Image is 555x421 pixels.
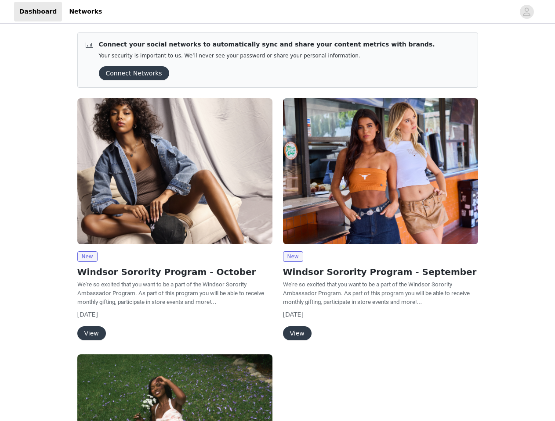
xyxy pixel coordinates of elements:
[64,2,107,21] a: Networks
[283,281,470,305] span: We're so excited that you want to be a part of the Windsor Sorority Ambassador Program. As part o...
[99,53,435,59] p: Your security is important to us. We’ll never see your password or share your personal information.
[77,251,98,262] span: New
[77,281,264,305] span: We're so excited that you want to be a part of the Windsor Sorority Ambassador Program. As part o...
[283,98,478,244] img: Windsor
[14,2,62,21] a: Dashboard
[77,98,272,244] img: Windsor
[99,66,169,80] button: Connect Networks
[77,330,106,337] a: View
[99,40,435,49] p: Connect your social networks to automatically sync and share your content metrics with brands.
[283,251,303,262] span: New
[283,311,304,318] span: [DATE]
[283,265,478,278] h2: Windsor Sorority Program - September
[77,326,106,340] button: View
[77,311,98,318] span: [DATE]
[283,326,312,340] button: View
[77,265,272,278] h2: Windsor Sorority Program - October
[522,5,531,19] div: avatar
[283,330,312,337] a: View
